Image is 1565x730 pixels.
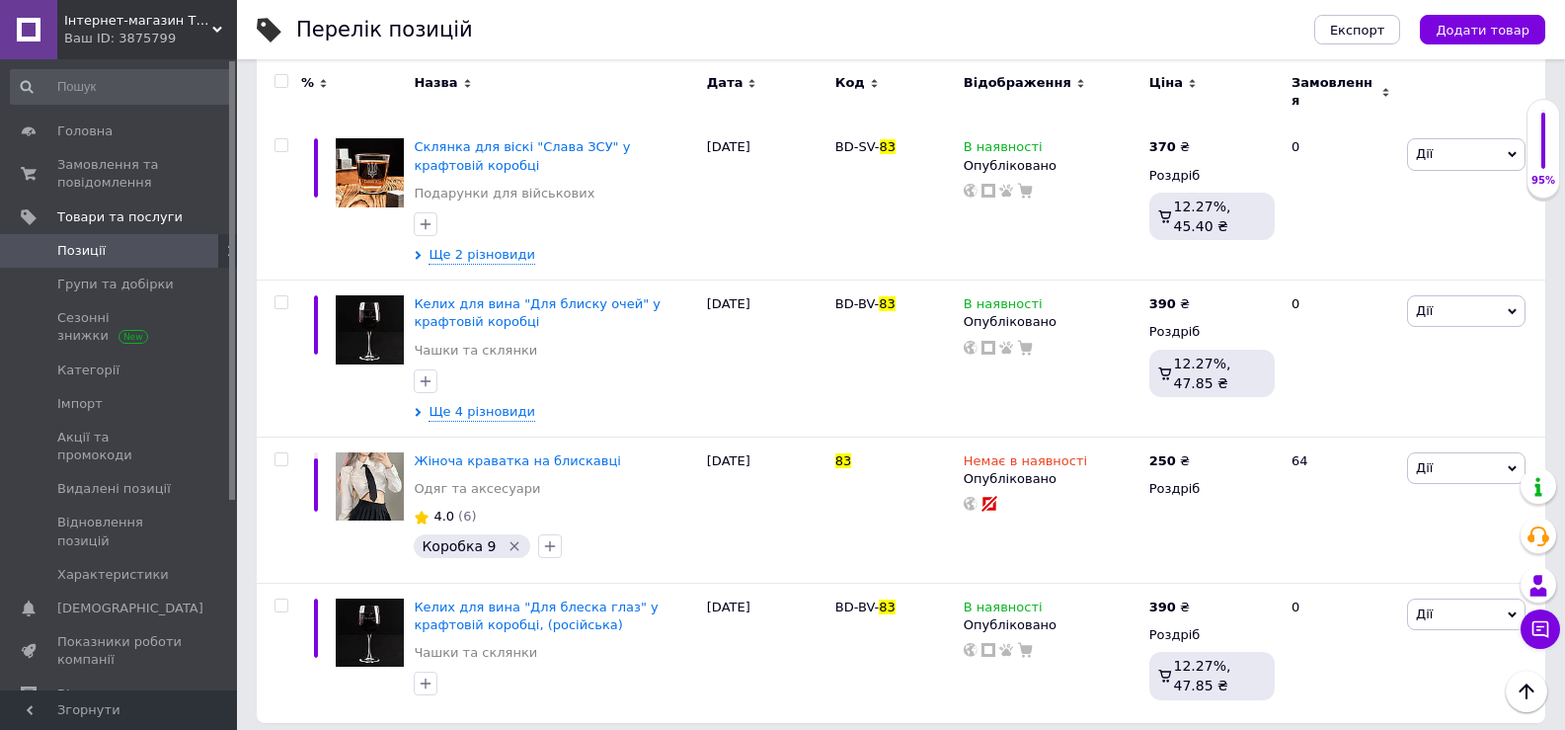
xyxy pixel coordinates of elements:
[1280,583,1402,722] div: 0
[414,139,630,172] a: Склянка для віскі "Слава ЗСУ" у крафтовій коробці
[835,600,880,614] span: BD-BV-
[57,566,169,584] span: Характеристики
[429,246,535,265] span: Ще 2 різновиди
[1149,323,1275,341] div: Роздріб
[1149,599,1190,616] div: ₴
[1314,15,1401,44] button: Експорт
[964,470,1139,488] div: Опубліковано
[57,309,183,345] span: Сезонні знижки
[879,600,896,614] span: 83
[964,139,1043,160] span: В наявності
[336,452,404,521] img: Женский галстук на молнии
[964,296,1043,317] span: В наявності
[1291,74,1376,110] span: Замовлення
[1416,146,1433,161] span: Дії
[702,437,830,583] div: [DATE]
[1280,437,1402,583] div: 64
[1149,167,1275,185] div: Роздріб
[57,395,103,413] span: Імпорт
[1330,23,1385,38] span: Експорт
[835,453,852,468] span: 83
[57,156,183,192] span: Замовлення та повідомлення
[1149,138,1190,156] div: ₴
[964,453,1087,474] span: Немає в наявності
[458,509,476,524] span: (6)
[414,342,537,360] a: Чашки та склянки
[64,30,237,47] div: Ваш ID: 3875799
[964,74,1071,92] span: Відображення
[1149,74,1183,92] span: Ціна
[414,296,661,329] a: Келих для вина "Для блиску очей" у крафтовій коробці
[964,616,1139,634] div: Опубліковано
[433,509,454,524] span: 4.0
[702,281,830,438] div: [DATE]
[336,138,404,206] img: Стакан для виски "Слава ЗСУ" в крафтовой коробке
[57,362,119,379] span: Категорії
[707,74,743,92] span: Дата
[1174,356,1231,391] span: 12.27%, 47.85 ₴
[336,599,404,667] img: Бокал для вина "Для блеска глаз" в крафтовой коробке, (русский)
[879,296,896,311] span: 83
[1416,460,1433,475] span: Дії
[57,429,183,464] span: Акції та промокоди
[414,185,594,203] a: Подарунки для військових
[57,480,171,498] span: Видалені позиції
[296,20,473,41] div: Перелік позицій
[835,74,865,92] span: Код
[1174,199,1231,234] span: 12.27%, 45.40 ₴
[57,633,183,669] span: Показники роботи компанії
[964,600,1043,620] span: В наявності
[1420,15,1545,44] button: Додати товар
[57,242,106,260] span: Позиції
[57,514,183,549] span: Відновлення позицій
[57,208,183,226] span: Товари та послуги
[414,480,540,498] a: Одяг та аксесуари
[57,600,203,617] span: [DEMOGRAPHIC_DATA]
[964,157,1139,175] div: Опубліковано
[1149,453,1176,468] b: 250
[1436,23,1529,38] span: Додати товар
[1149,296,1176,311] b: 390
[1416,607,1433,621] span: Дії
[1521,609,1560,649] button: Чат з покупцем
[414,74,457,92] span: Назва
[964,313,1139,331] div: Опубліковано
[1527,174,1559,188] div: 95%
[507,538,522,554] svg: Видалити мітку
[64,12,212,30] span: Інтернет-магазин TWINKI
[1416,303,1433,318] span: Дії
[1280,123,1402,281] div: 0
[1280,281,1402,438] div: 0
[880,139,897,154] span: 83
[414,644,537,662] a: Чашки та склянки
[1149,139,1176,154] b: 370
[57,686,109,703] span: Відгуки
[301,74,314,92] span: %
[57,122,113,140] span: Головна
[429,403,535,422] span: Ще 4 різновиди
[1149,295,1190,313] div: ₴
[1149,626,1275,644] div: Роздріб
[1149,480,1275,498] div: Роздріб
[702,583,830,722] div: [DATE]
[10,69,233,105] input: Пошук
[414,453,621,468] a: Жіноча краватка на блискавці
[1149,452,1190,470] div: ₴
[702,123,830,281] div: [DATE]
[835,139,880,154] span: BD-SV-
[422,538,496,554] span: Коробка 9
[1506,671,1547,712] button: Наверх
[336,295,404,364] img: Бокал для вина "Для блиску очей" в крафтовой коробке
[414,600,658,632] a: Келих для вина "Для блеска глаз" у крафтовій коробці, (російська)
[1174,658,1231,693] span: 12.27%, 47.85 ₴
[1149,600,1176,614] b: 390
[57,276,174,293] span: Групи та добірки
[835,296,880,311] span: BD-BV-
